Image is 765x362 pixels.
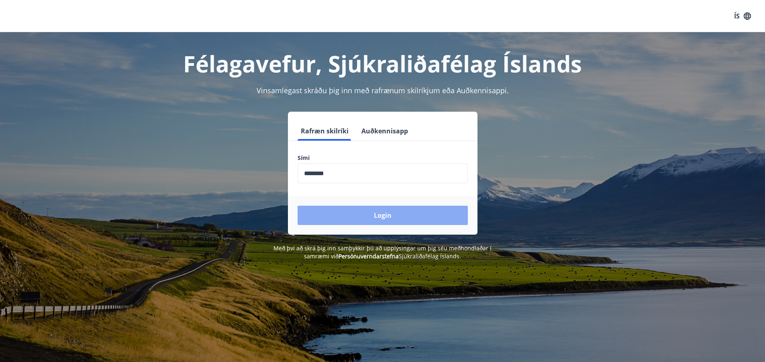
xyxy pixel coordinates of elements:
[273,244,492,260] span: Með því að skrá þig inn samþykkir þú að upplýsingar um þig séu meðhöndlaðar í samræmi við Sjúkral...
[358,121,411,141] button: Auðkennisapp
[298,206,468,225] button: Login
[103,48,662,79] h1: Félagavefur, Sjúkraliðafélag Íslands
[339,252,399,260] a: Persónuverndarstefna
[257,86,509,95] span: Vinsamlegast skráðu þig inn með rafrænum skilríkjum eða Auðkennisappi.
[298,121,352,141] button: Rafræn skilríki
[298,154,468,162] label: Sími
[730,9,755,23] button: ÍS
